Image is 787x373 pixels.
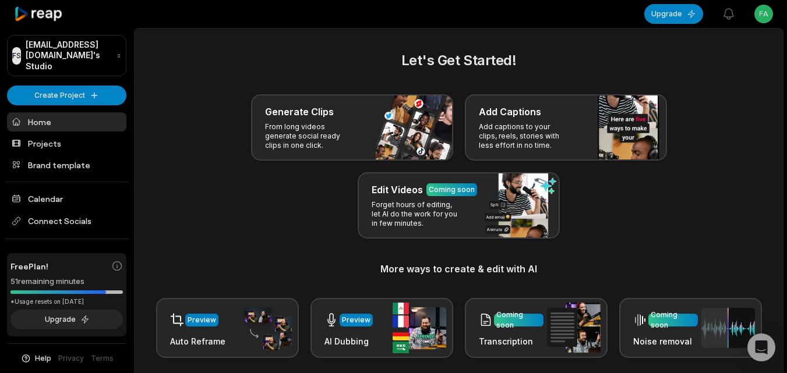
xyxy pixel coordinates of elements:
div: FS [12,47,21,65]
a: Calendar [7,189,126,208]
a: Privacy [58,353,84,364]
div: *Usage resets on [DATE] [10,297,123,306]
button: Help [20,353,51,364]
div: Coming soon [651,310,696,331]
h3: Edit Videos [372,183,423,197]
h3: More ways to create & edit with AI [149,262,769,276]
span: Free Plan! [10,260,48,272]
a: Home [7,112,126,132]
span: Connect Socials [7,211,126,232]
button: Upgrade [644,4,703,24]
img: auto_reframe.png [238,305,292,351]
h3: Auto Reframe [170,335,225,347]
a: Terms [91,353,114,364]
h3: Noise removal [633,335,698,347]
div: Preview [342,315,370,325]
p: Forget hours of editing, let AI do the work for you in few minutes. [372,200,462,228]
button: Upgrade [10,310,123,329]
img: noise_removal.png [701,308,755,348]
a: Brand template [7,155,126,175]
span: Help [35,353,51,364]
h2: Let's Get Started! [149,50,769,71]
h3: Generate Clips [265,105,334,119]
p: Add captions to your clips, reels, stories with less effort in no time. [479,122,569,150]
div: 51 remaining minutes [10,276,123,287]
a: Projects [7,134,126,153]
p: From long videos generate social ready clips in one click. [265,122,355,150]
div: Preview [188,315,216,325]
img: transcription.png [547,303,601,353]
p: [EMAIL_ADDRESS][DOMAIN_NAME]'s Studio [26,40,112,72]
h3: AI Dubbing [324,335,373,347]
h3: Transcription [479,335,544,347]
button: Create Project [7,86,126,105]
h3: Add Captions [479,105,541,119]
div: Coming soon [496,310,541,331]
div: Open Intercom Messenger [747,333,775,361]
img: ai_dubbing.png [393,303,446,353]
div: Coming soon [429,184,475,195]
